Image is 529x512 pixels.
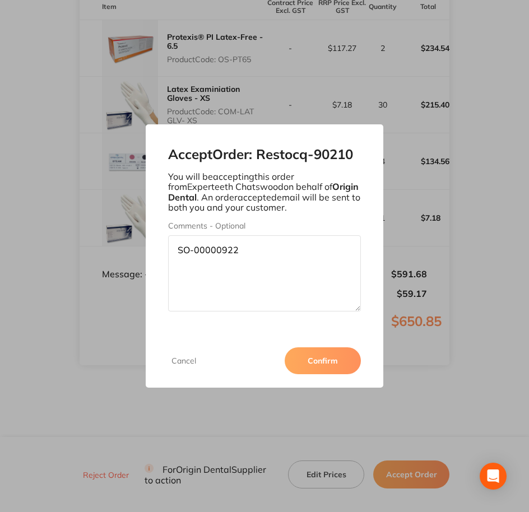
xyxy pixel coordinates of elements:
[168,356,199,366] button: Cancel
[285,347,361,374] button: Confirm
[168,147,361,162] h2: Accept Order: Restocq- 90210
[168,235,361,311] textarea: SO-00000922
[168,181,359,202] b: Origin Dental
[480,463,507,490] div: Open Intercom Messenger
[168,171,361,213] p: You will be accepting this order from Experteeth Chatswood on behalf of . An order accepted email...
[168,221,361,230] label: Comments - Optional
